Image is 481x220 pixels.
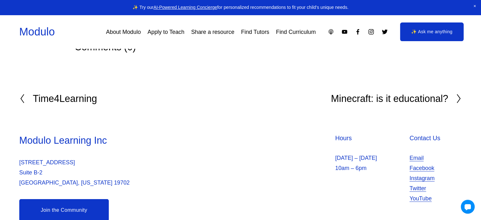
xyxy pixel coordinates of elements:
[191,26,234,38] a: Share a resource
[410,173,435,183] a: Instagram
[368,28,374,35] a: Instagram
[106,26,141,38] a: About Modulo
[335,153,406,173] p: [DATE] – [DATE] 10am – 6pm
[341,28,348,35] a: YouTube
[355,28,361,35] a: Facebook
[410,134,462,142] h4: Contact Us
[153,5,217,10] a: AI-Powered Learning Concierge
[331,94,448,104] h2: Minecraft: is it educational?
[400,22,464,41] a: ✨ Ask me anything
[410,193,432,204] a: YouTube
[331,94,462,104] a: Minecraft: is it educational?
[19,94,97,104] a: Time4Learning
[148,26,185,38] a: Apply to Teach
[19,26,55,38] a: Modulo
[328,28,334,35] a: Apple Podcasts
[75,41,136,52] span: Comments (0)
[370,42,402,49] span: Newest First
[19,134,239,147] h3: Modulo Learning Inc
[410,163,434,173] a: Facebook
[33,94,97,104] h2: Time4Learning
[276,26,316,38] a: Find Curriculum
[381,28,388,35] a: Twitter
[19,157,239,188] p: [STREET_ADDRESS] Suite B-2 [GEOGRAPHIC_DATA], [US_STATE] 19702
[410,153,424,163] a: Email
[241,26,269,38] a: Find Tutors
[410,183,426,193] a: Twitter
[335,134,406,142] h4: Hours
